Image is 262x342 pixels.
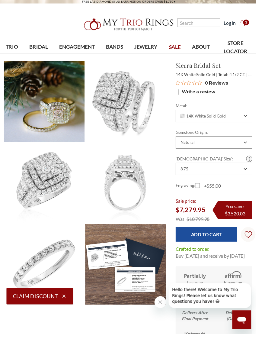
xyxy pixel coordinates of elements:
dd: Buy [DATE] and receive by [DATE] [180,259,251,266]
li: Layaway [180,273,219,333]
iframe: Button to launch messaging window [238,318,257,337]
strong: Financing [229,286,248,292]
span: Total: 4 1/2 CT. [223,74,254,79]
button: Rated 0 out of 5 stars from 0 reviews. Jump to reviews. [180,80,234,89]
span: TRIO [6,44,18,52]
div: Write a review [183,92,221,97]
li: Affirm [219,273,258,333]
em: Delivers After Final Payment [186,317,213,330]
span: SALE [173,44,185,52]
a: ENGAGEMENT [55,38,103,58]
iframe: Message from company [173,290,257,315]
button: submenu toggle [203,58,209,59]
span: 3 [249,20,255,26]
div: 8.75 [185,171,193,176]
span: 0 Reviews [210,80,234,89]
iframe: Close message [158,303,170,315]
img: Photo of Sierra 4 1/2 Carat T.W. Fancy Cluster Bridal Set 14K White Gold [BR439W-C000] [4,63,87,145]
img: My Trio Rings [83,15,179,35]
img: Affirm [226,277,251,286]
input: Search and use arrows or TAB to navigate results [181,19,225,28]
span: [DATE] [232,324,245,329]
img: Photo of Sierra 4 1/2 Carat T.W. Fancy Cluster Bridal Set 14K White Gold [BT439WE-C000] [4,146,87,229]
div: Natural [185,144,199,148]
a: Size Guide [252,160,258,166]
label: Engraving: [180,187,200,194]
h1: Sierra Bridal Set [180,62,258,71]
label: Metal: [180,105,258,111]
img: Photo of Sierra 4 1/2 Carat T.W. Fancy Cluster Bridal Set 14K White Gold [BT439WE-C000] [87,146,170,229]
span: JEWELRY [138,44,161,52]
img: Layaway [187,277,212,286]
div: Combobox [180,140,258,152]
span: BRIDAL [30,44,49,52]
img: Photo of Sierra 4 1/2 Carat T.W. Fancy Cluster Bridal Set 14K White Gold [BR439W-C000] [87,63,170,145]
span: 14K White Solid Gold [185,116,231,121]
span: BANDS [108,44,126,52]
span: ENGAGEMENT [61,44,97,52]
span: STORE LOCATOR [226,40,256,56]
label: [DEMOGRAPHIC_DATA]' Size : [180,160,258,166]
a: Wish Lists [247,233,262,248]
img: Photo of Sierra 4 1/2 Carat T.W. Fancy Cluster Bridal Set 14K White Gold [BT439WL] [4,229,87,312]
label: +$55.00 [200,187,226,194]
span: ABOUT [197,44,215,52]
a: Cart with 0 items [245,20,255,27]
a: STORE LOCATOR [221,35,262,62]
input: Add to Cart [180,233,243,247]
button: submenu toggle [146,58,152,59]
a: Log in [229,20,241,27]
button: submenu toggle [9,58,15,59]
img: Sierra 4 1/2 Carat T.W. Fancy Cluster Bridal Set 14K White Gold [87,229,170,312]
a: BANDS [103,38,132,58]
button: Claim Discount [7,295,75,312]
svg: Wish Lists [251,218,258,263]
a: BRIDAL [24,38,55,58]
dt: Crafted to order. [180,251,214,259]
span: $10,799.98 [191,221,215,227]
button: submenu toggle [37,58,43,59]
button: submenu toggle [114,58,120,59]
div: Combobox [180,112,258,125]
span: 14K White Solid Gold [180,74,222,79]
a: SALE [167,39,191,58]
label: Gemstone Origin: [180,132,258,139]
span: Was: [180,221,190,227]
span: Sale price: [180,203,201,208]
strong: Layaway [192,286,208,292]
em: Delivers [231,317,246,330]
button: submenu toggle [76,58,82,59]
div: Combobox [180,167,258,179]
span: You save: $3,520.03 [230,208,251,221]
span: $7,279.95 [180,211,210,219]
a: ABOUT [191,38,220,58]
a: My Trio Rings [76,15,186,35]
a: JEWELRY [132,38,167,58]
svg: cart.cart_preview [245,21,251,27]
